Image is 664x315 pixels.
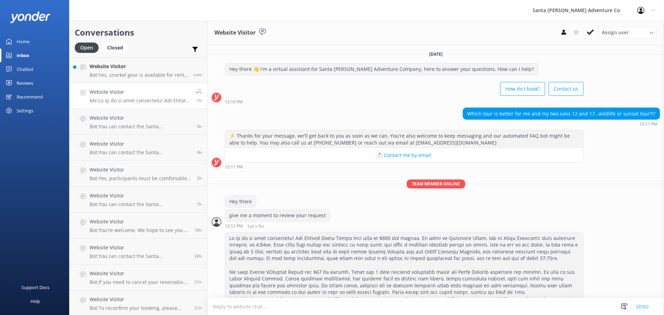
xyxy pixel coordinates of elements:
[17,76,33,90] div: Reviews
[102,43,128,53] div: Closed
[30,294,40,308] div: Help
[225,210,330,221] div: give me a moment to review your request
[90,98,191,104] p: Me: Lo ip do si amet consectetu! Adi Elitsed Doeiu Tempo Inci utla et $880 dol magnaa. En admi ve...
[90,175,192,182] p: Bot: Yes, participants must be comfortable swimming in the ocean for kayaking tours. They should ...
[225,63,538,75] div: Hey there 👋 I'm a virtual assistant for Santa [PERSON_NAME] Adventure Company, here to answer you...
[193,72,202,77] span: 02:11pm 12-Aug-2025 (UTC -07:00) America/Tijuana
[90,296,189,303] h4: Website Visitor
[70,83,207,109] a: Website VisitorMe:Lo ip do si amet consectetu! Adi Elitsed Doeiu Tempo Inci utla et $880 dol magn...
[90,305,189,311] p: Bot: To reconfirm your booking, please email our office at [EMAIL_ADDRESS][DOMAIN_NAME] or call u...
[90,253,189,259] p: Bot: You can contact the Santa [PERSON_NAME] Adventure Co. team at [PHONE_NUMBER], or by emailing...
[17,62,34,76] div: Chatbot
[90,218,189,225] h4: Website Visitor
[17,35,29,48] div: Home
[602,29,629,36] span: Assign user
[225,224,243,229] strong: 12:12 PM
[225,164,583,169] div: 12:11pm 12-Aug-2025 (UTC -07:00) America/Tijuana
[548,82,583,96] button: Contact us
[639,122,657,126] strong: 12:11 PM
[90,244,189,251] h4: Website Visitor
[70,57,207,83] a: Website VisitorBot:Yes, snorkel gear is available for rent at our island storefront, and it does ...
[90,72,188,78] p: Bot: Yes, snorkel gear is available for rent at our island storefront, and it does not need to be...
[70,213,207,239] a: Website VisitorBot:You're welcome. We hope to see you at [GEOGRAPHIC_DATA][PERSON_NAME] Adventure...
[225,130,583,148] div: ⚡ Thanks for your message, we'll get back to you as soon as we can. You're also welcome to keep m...
[407,179,465,188] span: Team member online
[17,48,29,62] div: Inbox
[197,201,202,207] span: 06:12am 12-Aug-2025 (UTC -07:00) America/Tijuana
[197,175,202,181] span: 08:45am 12-Aug-2025 (UTC -07:00) America/Tijuana
[90,166,192,174] h4: Website Visitor
[90,88,191,96] h4: Website Visitor
[70,187,207,213] a: Website VisitorBot:You can contact the Santa [PERSON_NAME] Adventure Co. team at [PHONE_NUMBER], ...
[463,108,660,120] div: Which tour is better for me and my two sons 12 and 17…wildlife or sunset tour?!?
[70,239,207,265] a: Website VisitorBot:You can contact the Santa [PERSON_NAME] Adventure Co. team at [PHONE_NUMBER], ...
[197,149,202,155] span: 09:57am 12-Aug-2025 (UTC -07:00) America/Tijuana
[90,201,192,207] p: Bot: You can contact the Santa [PERSON_NAME] Adventure Co. team at [PHONE_NUMBER], or by emailing...
[10,11,50,23] img: yonder-white-logo.png
[225,165,243,169] strong: 12:11 PM
[90,63,188,70] h4: Website Visitor
[194,227,202,233] span: 07:15pm 11-Aug-2025 (UTC -07:00) America/Tijuana
[90,192,192,200] h4: Website Visitor
[463,121,660,126] div: 12:11pm 12-Aug-2025 (UTC -07:00) America/Tijuana
[225,196,256,207] div: Hey there
[225,148,583,162] button: 📩 Contact me by email
[21,280,49,294] div: Support Docs
[225,100,243,104] strong: 12:10 PM
[75,44,102,51] a: Open
[598,27,657,38] div: Assign User
[194,305,202,311] span: 04:32pm 11-Aug-2025 (UTC -07:00) America/Tijuana
[90,149,192,156] p: Bot: You can contact the Santa [PERSON_NAME] Adventure Co. team at [PHONE_NUMBER], or by emailing...
[194,253,202,259] span: 05:45pm 11-Aug-2025 (UTC -07:00) America/Tijuana
[70,265,207,290] a: Website VisitorBot:If you need to cancel your reservation, please contact the Santa [PERSON_NAME]...
[75,43,99,53] div: Open
[90,123,192,130] p: Bot: You can contact the Santa [PERSON_NAME] Adventure Co. team at [PHONE_NUMBER], or by emailing...
[90,140,192,148] h4: Website Visitor
[75,26,202,39] h2: Conversations
[90,270,189,277] h4: Website Visitor
[225,223,330,229] div: 12:12pm 12-Aug-2025 (UTC -07:00) America/Tijuana
[90,227,189,233] p: Bot: You're welcome. We hope to see you at [GEOGRAPHIC_DATA][PERSON_NAME] Adventure Co. soon!
[500,82,545,96] button: How do I book?
[90,279,189,285] p: Bot: If you need to cancel your reservation, please contact the Santa [PERSON_NAME] Adventure Co....
[70,161,207,187] a: Website VisitorBot:Yes, participants must be comfortable swimming in the ocean for kayaking tours...
[70,109,207,135] a: Website VisitorBot:You can contact the Santa [PERSON_NAME] Adventure Co. team at [PHONE_NUMBER], ...
[248,224,264,229] span: Let's Go
[194,279,202,285] span: 04:34pm 11-Aug-2025 (UTC -07:00) America/Tijuana
[90,114,192,122] h4: Website Visitor
[425,51,447,57] span: [DATE]
[102,44,132,51] a: Closed
[17,90,43,104] div: Recommend
[70,135,207,161] a: Website VisitorBot:You can contact the Santa [PERSON_NAME] Adventure Co. team at [PHONE_NUMBER], ...
[225,99,583,104] div: 12:10pm 12-Aug-2025 (UTC -07:00) America/Tijuana
[197,98,202,103] span: 12:13pm 12-Aug-2025 (UTC -07:00) America/Tijuana
[214,28,256,37] h3: Website Visitor
[197,123,202,129] span: 10:50am 12-Aug-2025 (UTC -07:00) America/Tijuana
[17,104,33,118] div: Settings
